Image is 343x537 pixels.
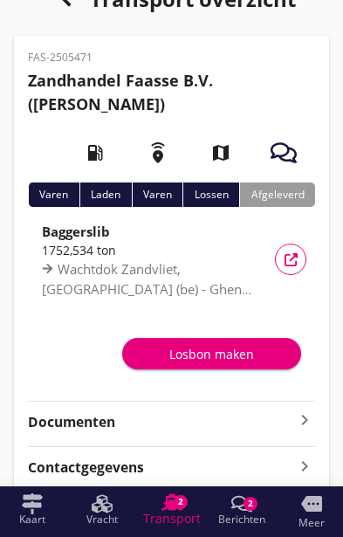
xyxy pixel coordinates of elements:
[28,182,79,207] div: Varen
[28,221,315,298] a: Baggerslib1752,534 tonWachtdok Zandvliet, [GEOGRAPHIC_DATA] (be) - Ghent Dredging (K4800), Gent (be)
[67,486,137,534] a: Vracht
[79,182,132,207] div: Laden
[28,50,315,65] p: FAS-2505471
[207,486,277,534] a: Berichten
[239,182,315,207] div: Afgeleverd
[137,486,207,534] a: Transport
[298,518,325,528] span: Meer
[174,495,188,509] div: 2
[196,128,245,177] i: map
[28,458,144,478] strong: Contactgegevens
[42,241,252,259] div: 1752,534 ton
[301,493,322,514] i: more
[28,412,294,432] strong: Documenten
[122,338,301,369] button: Losbon maken
[19,514,45,525] span: Kaart
[86,514,118,525] span: Vracht
[294,454,315,478] i: keyboard_arrow_right
[28,70,213,91] strong: Zandhandel Faasse B.V.
[182,182,239,207] div: Lossen
[28,69,315,116] h2: ([PERSON_NAME])
[42,223,110,240] strong: Baggerslib
[42,260,246,317] span: Wachtdok Zandvliet, [GEOGRAPHIC_DATA] (be) - Ghent Dredging (K4800), Gent (be)
[218,514,265,525] span: Berichten
[143,513,201,525] span: Transport
[244,497,257,511] div: 2
[294,410,315,430] i: keyboard_arrow_right
[136,345,287,363] div: Losbon maken
[132,182,183,207] div: Varen
[134,128,182,177] i: emergency_share
[71,128,120,177] i: local_gas_station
